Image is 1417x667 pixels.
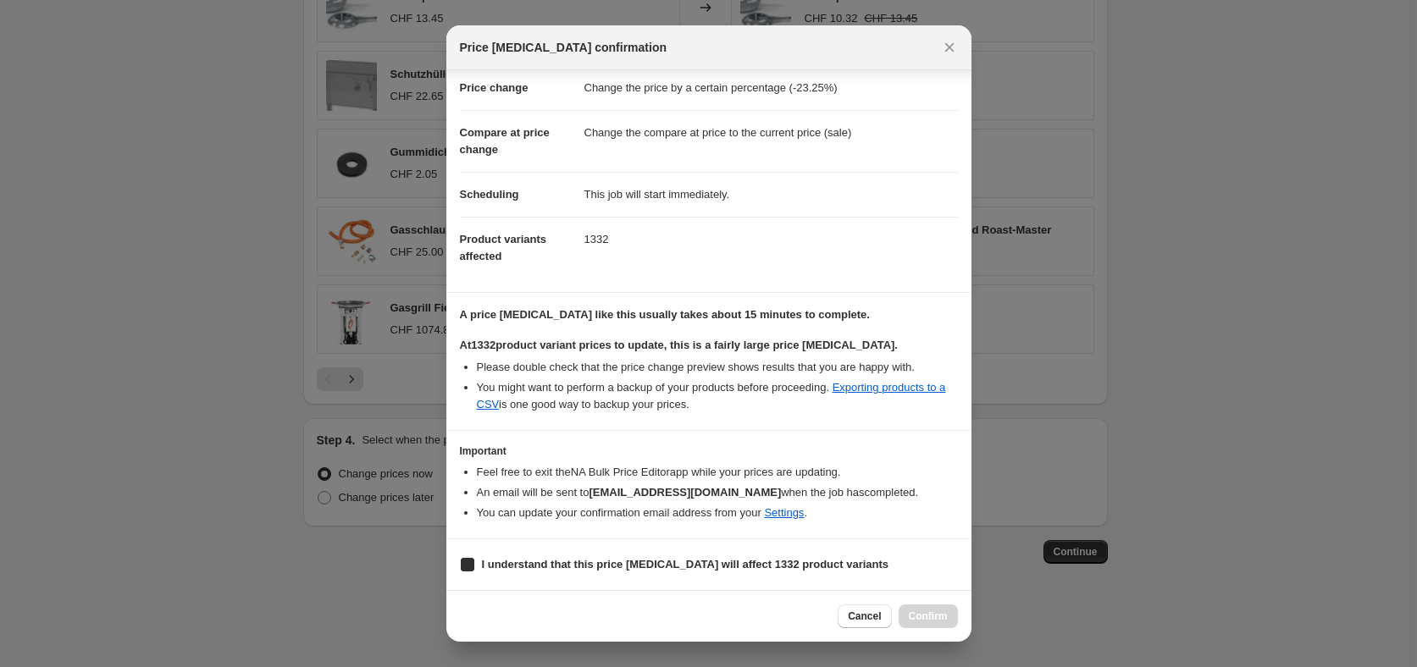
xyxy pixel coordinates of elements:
h3: Important [460,444,958,458]
li: Please double check that the price change preview shows results that you are happy with. [477,359,958,376]
li: An email will be sent to when the job has completed . [477,484,958,501]
span: Price [MEDICAL_DATA] confirmation [460,39,667,56]
span: Compare at price change [460,126,550,156]
b: I understand that this price [MEDICAL_DATA] will affect 1332 product variants [482,558,889,571]
dd: This job will start immediately. [584,172,958,217]
button: Close [938,36,961,59]
li: You might want to perform a backup of your products before proceeding. is one good way to backup ... [477,379,958,413]
b: [EMAIL_ADDRESS][DOMAIN_NAME] [589,486,781,499]
span: Product variants affected [460,233,547,262]
dd: Change the price by a certain percentage (-23.25%) [584,66,958,110]
span: Price change [460,81,529,94]
dd: 1332 [584,217,958,262]
b: At 1332 product variant prices to update, this is a fairly large price [MEDICAL_DATA]. [460,339,898,351]
li: You can update your confirmation email address from your . [477,504,958,521]
b: A price [MEDICAL_DATA] like this usually takes about 15 minutes to complete. [460,308,870,321]
span: Cancel [848,609,881,623]
span: Scheduling [460,188,519,201]
a: Settings [764,506,804,519]
li: Feel free to exit the NA Bulk Price Editor app while your prices are updating. [477,464,958,481]
button: Cancel [838,604,891,628]
dd: Change the compare at price to the current price (sale) [584,110,958,155]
